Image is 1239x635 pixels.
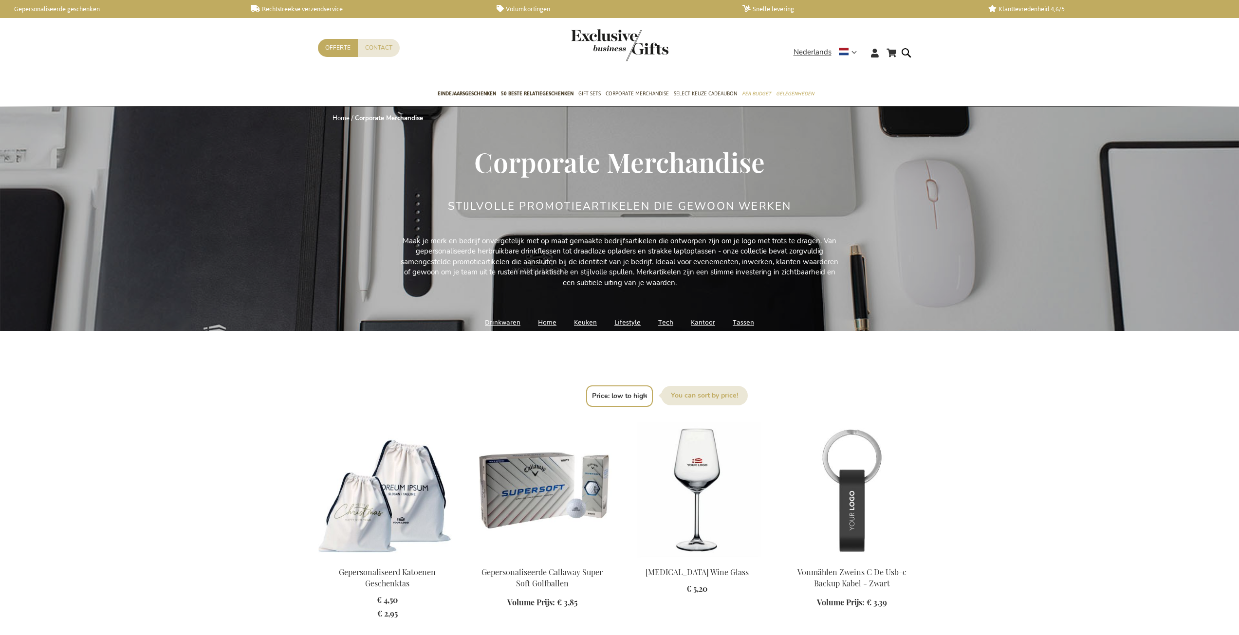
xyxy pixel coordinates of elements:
a: Gift Sets [578,82,601,107]
span: Volume Prijs: [817,597,865,607]
img: Gepersonaliseerd Katoenen Geschenktas [318,422,457,559]
a: Per Budget [742,82,771,107]
a: Contact [358,39,400,57]
img: Personalised Callaway Super Soft Golf Balls [473,422,612,559]
a: Gepersonaliseerd Katoenen Geschenktas [318,555,457,564]
h2: Stijlvolle Promotieartikelen Die Gewoon Werken [448,200,792,212]
a: Keuken [574,316,597,329]
span: Select Keuze Cadeaubon [674,89,737,99]
span: 50 beste relatiegeschenken [501,89,573,99]
span: Gelegenheden [776,89,814,99]
span: € 3,85 [557,597,577,607]
span: Eindejaarsgeschenken [438,89,496,99]
a: Home [538,316,556,329]
a: Gelegenheden [776,82,814,107]
a: Rechtstreekse verzendservice [251,5,481,13]
a: Volume Prijs: € 3,39 [817,597,887,608]
a: Volumkortingen [497,5,727,13]
a: Gepersonaliseerde geschenken [5,5,235,13]
a: Allegra Wine Glass [628,555,767,564]
a: Kantoor [691,316,715,329]
img: Allegra Wine Glass [628,422,767,559]
a: Gepersonaliseerd Katoenen Geschenktas [339,567,436,588]
a: Volume Prijs: € 3,85 [507,597,577,608]
a: Drinkwaren [485,316,520,329]
span: € 4,50 [377,595,398,605]
img: Vonmählen Zweins C De Usb-c Backup Kabel - Zwart [782,422,922,559]
a: store logo [571,29,620,61]
a: Corporate Merchandise [606,82,669,107]
label: Sorteer op [661,386,748,405]
a: Snelle levering [742,5,973,13]
span: Nederlands [794,47,832,58]
a: [MEDICAL_DATA] Wine Glass [646,567,749,577]
a: Gepersonaliseerde Callaway Super Soft Golfballen [481,567,603,588]
a: Personalised Callaway Super Soft Golf Balls [473,555,612,564]
a: Vonmählen Zweins C De Usb-c Backup Kabel - Zwart [797,567,906,588]
a: Tech [658,316,673,329]
a: 50 beste relatiegeschenken [501,82,573,107]
span: Gift Sets [578,89,601,99]
span: € 3,39 [867,597,887,607]
a: Home [333,114,350,123]
p: Maak je merk en bedrijf onvergetelijk met op maat gemaakte bedrijfsartikelen die ontworpen zijn o... [401,236,839,288]
span: Volume Prijs: [507,597,555,607]
a: Select Keuze Cadeaubon [674,82,737,107]
a: Klanttevredenheid 4,6/5 [988,5,1219,13]
a: Tassen [733,316,754,329]
span: € 5,20 [686,583,707,594]
a: € 2,95 [377,608,398,619]
span: Corporate Merchandise [474,144,765,180]
span: Corporate Merchandise [606,89,669,99]
span: € 2,95 [377,608,398,618]
span: Per Budget [742,89,771,99]
strong: Corporate Merchandise [355,114,423,123]
a: Offerte [318,39,358,57]
a: Lifestyle [614,316,641,329]
img: Exclusive Business gifts logo [571,29,668,61]
a: Eindejaarsgeschenken [438,82,496,107]
a: Vonmählen Zweins C De Usb-c Backup Kabel - Zwart [782,555,922,564]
